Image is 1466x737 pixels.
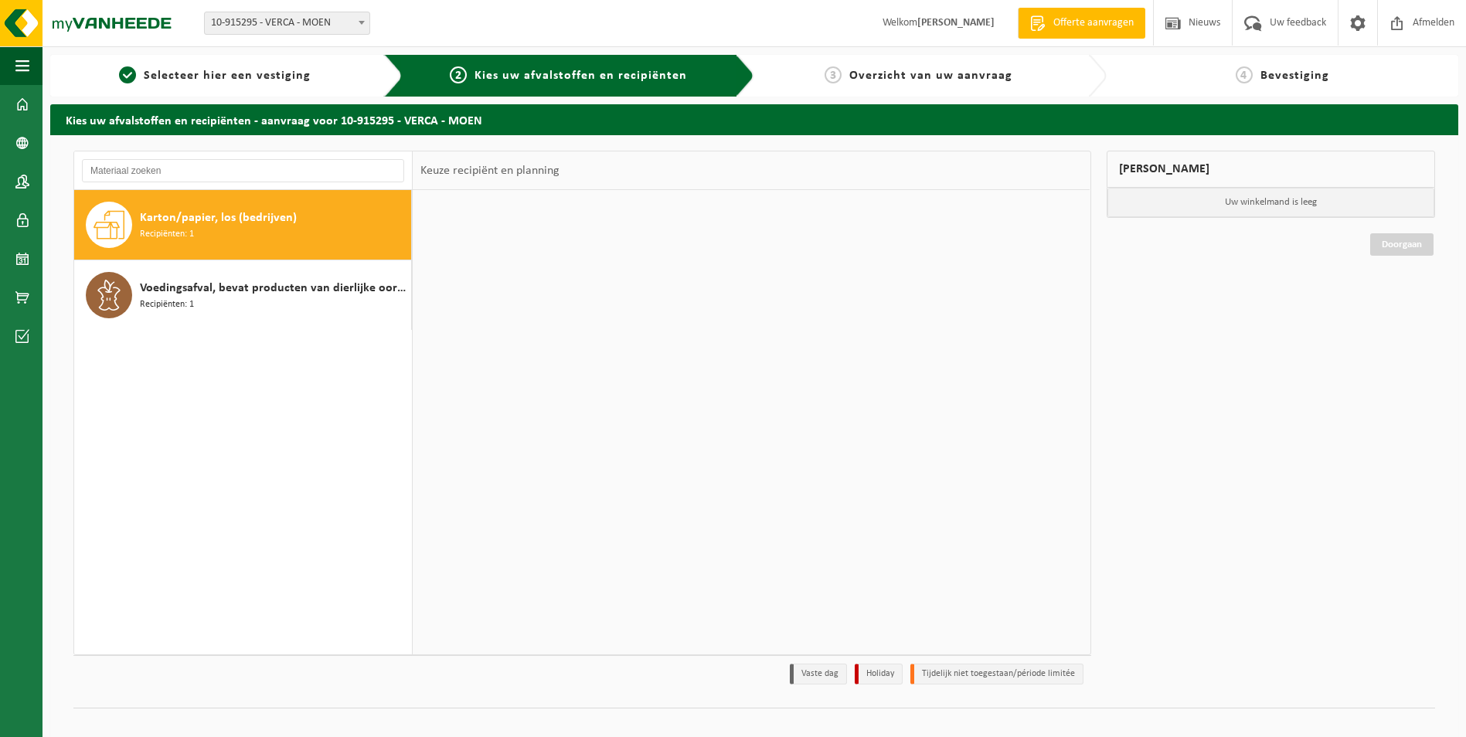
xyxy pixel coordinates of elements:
span: 2 [450,66,467,83]
a: Offerte aanvragen [1018,8,1145,39]
span: Voedingsafval, bevat producten van dierlijke oorsprong, onverpakt, categorie 3 [140,279,407,297]
input: Materiaal zoeken [82,159,404,182]
span: Recipiënten: 1 [140,227,194,242]
button: Voedingsafval, bevat producten van dierlijke oorsprong, onverpakt, categorie 3 Recipiënten: 1 [74,260,412,330]
span: 1 [119,66,136,83]
span: Bevestiging [1260,70,1329,82]
span: 4 [1236,66,1253,83]
span: Recipiënten: 1 [140,297,194,312]
a: Doorgaan [1370,233,1434,256]
p: Uw winkelmand is leeg [1107,188,1435,217]
span: Selecteer hier een vestiging [144,70,311,82]
button: Karton/papier, los (bedrijven) Recipiënten: 1 [74,190,412,260]
h2: Kies uw afvalstoffen en recipiënten - aanvraag voor 10-915295 - VERCA - MOEN [50,104,1458,134]
span: 10-915295 - VERCA - MOEN [205,12,369,34]
span: Overzicht van uw aanvraag [849,70,1012,82]
div: Keuze recipiënt en planning [413,151,567,190]
span: 10-915295 - VERCA - MOEN [204,12,370,35]
span: Offerte aanvragen [1049,15,1138,31]
div: [PERSON_NAME] [1107,151,1436,188]
strong: [PERSON_NAME] [917,17,995,29]
span: 3 [825,66,842,83]
span: Kies uw afvalstoffen en recipiënten [474,70,687,82]
li: Holiday [855,664,903,684]
li: Vaste dag [790,664,847,684]
a: 1Selecteer hier een vestiging [58,66,372,85]
li: Tijdelijk niet toegestaan/période limitée [910,664,1083,684]
span: Karton/papier, los (bedrijven) [140,209,297,227]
